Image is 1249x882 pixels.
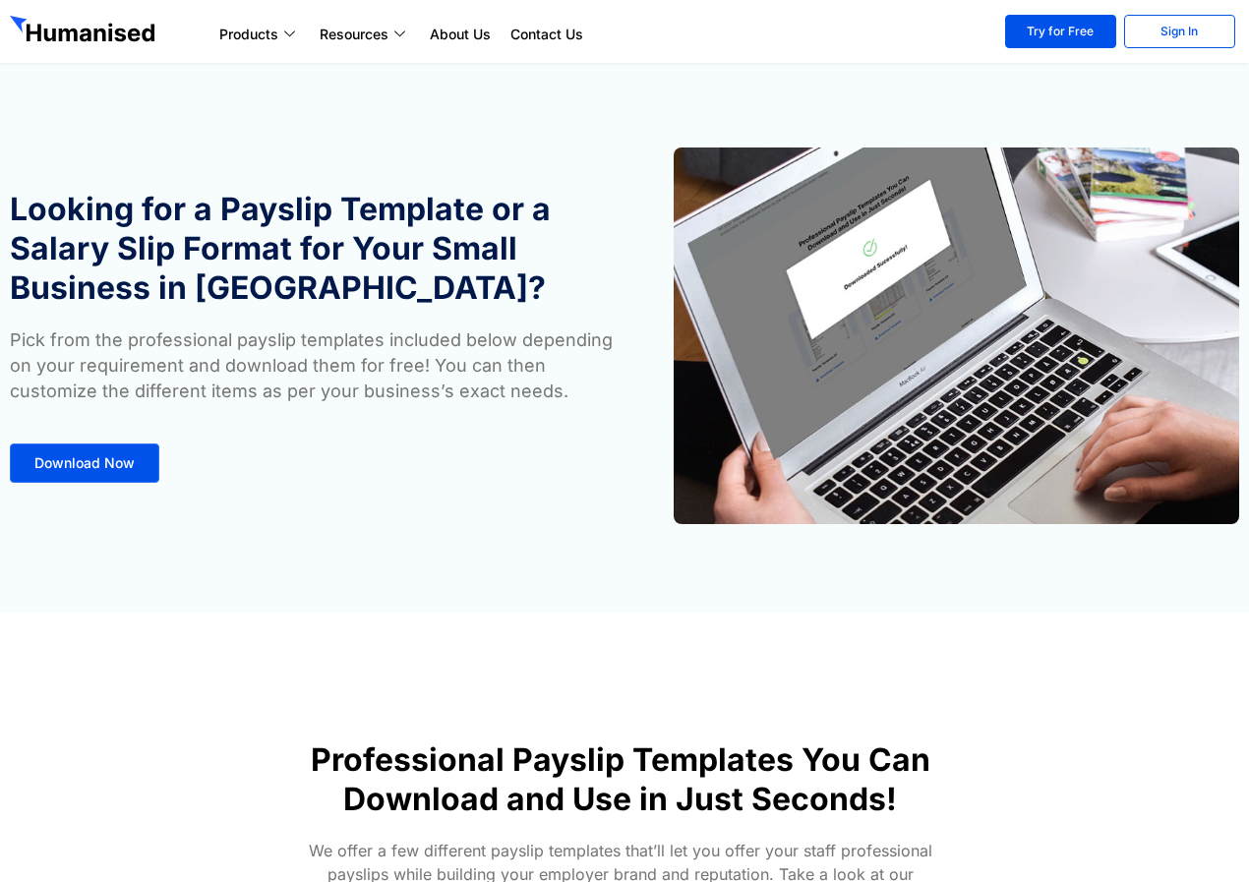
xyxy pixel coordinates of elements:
a: Try for Free [1005,15,1116,48]
a: Products [209,23,310,46]
img: GetHumanised Logo [10,16,159,47]
span: Download Now [34,456,135,470]
p: Pick from the professional payslip templates included below depending on your requirement and dow... [10,327,615,404]
a: About Us [420,23,501,46]
h1: Looking for a Payslip Template or a Salary Slip Format for Your Small Business in [GEOGRAPHIC_DATA]? [10,190,615,308]
a: Sign In [1124,15,1235,48]
a: Download Now [10,443,159,483]
a: Resources [310,23,420,46]
a: Contact Us [501,23,593,46]
h1: Professional Payslip Templates You Can Download and Use in Just Seconds! [274,740,967,819]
